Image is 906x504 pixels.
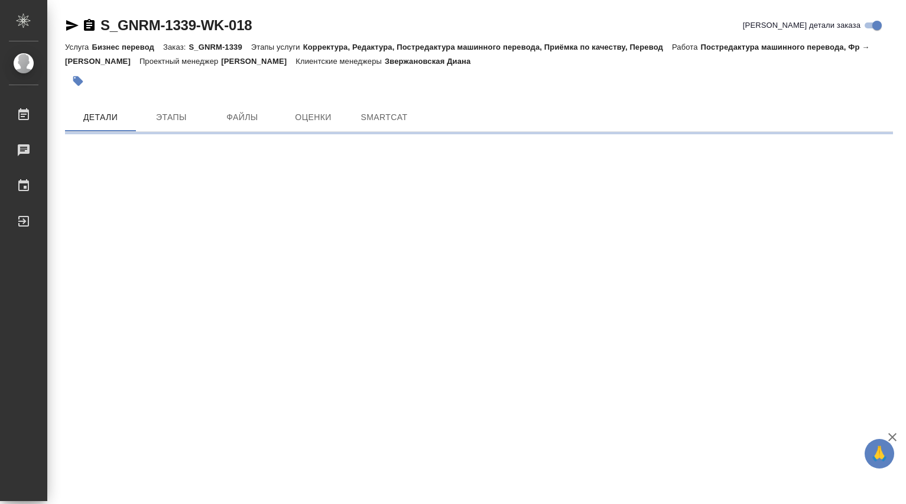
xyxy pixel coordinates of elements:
[65,18,79,33] button: Скопировать ссылку для ЯМессенджера
[743,20,860,31] span: [PERSON_NAME] детали заказа
[100,17,252,33] a: S_GNRM-1339-WK-018
[385,57,479,66] p: Звержановская Диана
[672,43,701,51] p: Работа
[82,18,96,33] button: Скопировать ссылку
[221,57,295,66] p: [PERSON_NAME]
[303,43,672,51] p: Корректура, Редактура, Постредактура машинного перевода, Приёмка по качеству, Перевод
[143,110,200,125] span: Этапы
[163,43,189,51] p: Заказ:
[65,68,91,94] button: Добавить тэг
[139,57,221,66] p: Проектный менеджер
[72,110,129,125] span: Детали
[285,110,342,125] span: Оценки
[295,57,385,66] p: Клиентские менеджеры
[214,110,271,125] span: Файлы
[65,43,92,51] p: Услуга
[92,43,163,51] p: Бизнес перевод
[869,441,889,466] span: 🙏
[251,43,303,51] p: Этапы услуги
[865,439,894,469] button: 🙏
[189,43,251,51] p: S_GNRM-1339
[356,110,413,125] span: SmartCat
